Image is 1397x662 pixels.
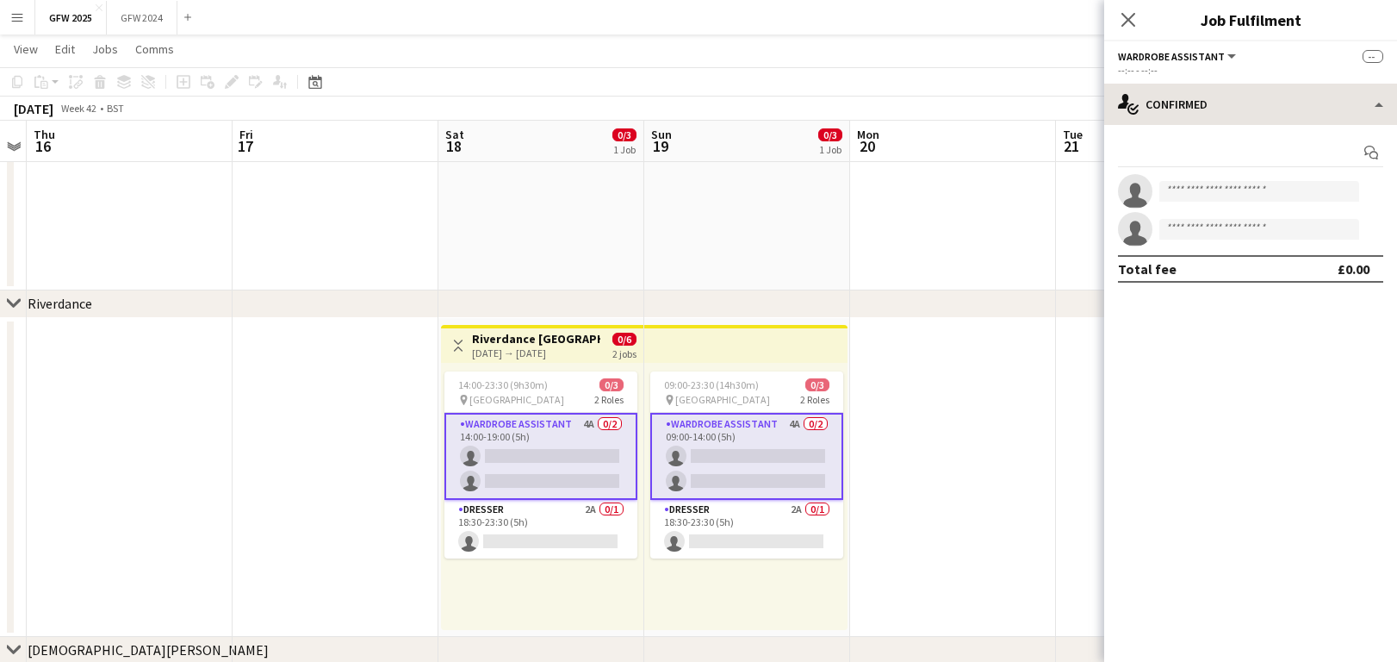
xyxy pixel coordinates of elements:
[1118,64,1383,77] div: --:-- - --:--
[445,127,464,142] span: Sat
[34,127,55,142] span: Thu
[7,38,45,60] a: View
[664,378,759,391] span: 09:00-23:30 (14h30m)
[239,127,253,142] span: Fri
[1118,50,1225,63] span: Wardrobe Assistant
[107,102,124,115] div: BST
[612,128,636,141] span: 0/3
[55,41,75,57] span: Edit
[612,346,636,360] div: 2 jobs
[594,393,624,406] span: 2 Roles
[1060,136,1083,156] span: 21
[57,102,100,115] span: Week 42
[237,136,253,156] span: 17
[48,38,82,60] a: Edit
[650,500,843,559] app-card-role: Dresser2A0/118:30-23:30 (5h)
[1338,260,1369,278] div: £0.00
[472,331,600,347] h3: Riverdance [GEOGRAPHIC_DATA]
[85,38,125,60] a: Jobs
[1363,50,1383,63] span: --
[612,333,636,346] span: 0/6
[819,143,841,156] div: 1 Job
[649,136,672,156] span: 19
[128,38,181,60] a: Comms
[651,127,672,142] span: Sun
[31,136,55,156] span: 16
[857,127,879,142] span: Mon
[1118,260,1177,278] div: Total fee
[1118,50,1239,63] button: Wardrobe Assistant
[800,393,829,406] span: 2 Roles
[444,500,637,559] app-card-role: Dresser2A0/118:30-23:30 (5h)
[613,143,636,156] div: 1 Job
[107,1,177,34] button: GFW 2024
[92,41,118,57] span: Jobs
[1063,127,1083,142] span: Tue
[472,347,600,359] div: [DATE] → [DATE]
[14,41,38,57] span: View
[650,372,843,559] app-job-card: 09:00-23:30 (14h30m)0/3 [GEOGRAPHIC_DATA]2 RolesWardrobe Assistant4A0/209:00-14:00 (5h) Dresser2A...
[28,641,269,659] div: [DEMOGRAPHIC_DATA][PERSON_NAME]
[1104,9,1397,31] h3: Job Fulfilment
[854,136,879,156] span: 20
[805,378,829,391] span: 0/3
[28,295,92,312] div: Riverdance
[443,136,464,156] span: 18
[444,372,637,559] app-job-card: 14:00-23:30 (9h30m)0/3 [GEOGRAPHIC_DATA]2 RolesWardrobe Assistant4A0/214:00-19:00 (5h) Dresser2A0...
[599,378,624,391] span: 0/3
[650,413,843,500] app-card-role: Wardrobe Assistant4A0/209:00-14:00 (5h)
[1104,84,1397,125] div: Confirmed
[469,393,564,406] span: [GEOGRAPHIC_DATA]
[675,393,770,406] span: [GEOGRAPHIC_DATA]
[14,100,53,117] div: [DATE]
[444,413,637,500] app-card-role: Wardrobe Assistant4A0/214:00-19:00 (5h)
[818,128,842,141] span: 0/3
[35,1,107,34] button: GFW 2025
[135,41,174,57] span: Comms
[458,378,548,391] span: 14:00-23:30 (9h30m)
